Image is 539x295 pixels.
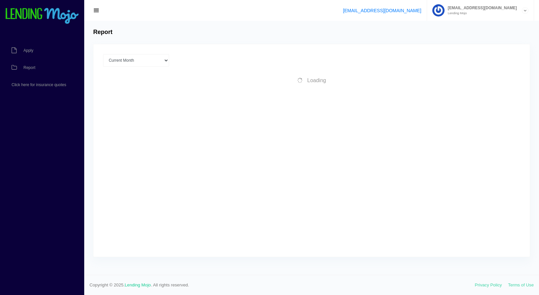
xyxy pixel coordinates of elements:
[307,78,326,83] span: Loading
[475,282,502,287] a: Privacy Policy
[508,282,534,287] a: Terms of Use
[90,282,475,288] span: Copyright © 2025. . All rights reserved.
[12,83,66,87] span: Click here for insurance quotes
[432,4,445,16] img: Profile image
[23,49,33,52] span: Apply
[445,12,517,15] small: Lending Mojo
[23,66,35,70] span: Report
[5,8,79,24] img: logo-small.png
[93,29,112,36] h4: Report
[125,282,151,287] a: Lending Mojo
[343,8,421,13] a: [EMAIL_ADDRESS][DOMAIN_NAME]
[445,6,517,10] span: [EMAIL_ADDRESS][DOMAIN_NAME]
